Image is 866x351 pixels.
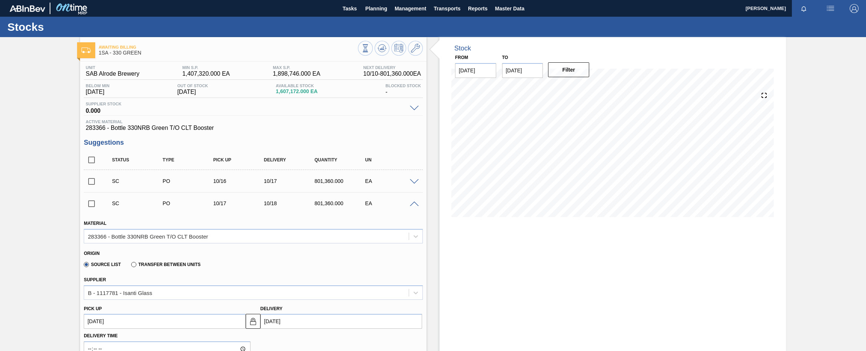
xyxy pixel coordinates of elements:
[454,45,471,52] div: Stock
[177,89,208,95] span: [DATE]
[548,62,589,77] button: Filter
[88,289,152,296] div: B - 1117781 - Isanti Glass
[211,157,269,163] div: Pick up
[84,221,106,226] label: Material
[10,5,45,12] img: TNhmsLtSVTkK8tSr43FrP2fwEKptu5GPRR3wAAAABJRU5ErkJggg==
[276,83,318,88] span: Available Stock
[434,4,461,13] span: Transports
[273,70,320,77] span: 1,898,746.000 EA
[84,331,250,341] label: Delivery Time
[86,106,406,114] span: 0.000
[88,233,208,239] div: 283366 - Bottle 330NRB Green T/O CLT Booster
[211,200,269,206] div: 10/17/2025
[211,178,269,184] div: 10/16/2025
[262,157,319,163] div: Delivery
[313,178,370,184] div: 801,360.000
[385,83,421,88] span: Blocked Stock
[792,3,816,14] button: Notifications
[261,306,283,311] label: Delivery
[110,178,167,184] div: Suggestion Created
[495,4,524,13] span: Master Data
[313,157,370,163] div: Quantity
[86,65,139,70] span: Unit
[262,200,319,206] div: 10/18/2025
[455,55,468,60] label: From
[262,178,319,184] div: 10/17/2025
[84,262,121,267] label: Source List
[84,251,100,256] label: Origin
[84,314,245,329] input: mm/dd/yyyy
[363,200,421,206] div: EA
[84,277,106,282] label: Supplier
[363,70,421,77] span: 10/10 - 801,360.000 EA
[161,157,218,163] div: Type
[261,314,422,329] input: mm/dd/yyyy
[384,83,423,95] div: -
[468,4,488,13] span: Reports
[313,200,370,206] div: 801,360.000
[273,65,320,70] span: MAX S.P.
[502,63,543,78] input: mm/dd/yyyy
[84,139,423,147] h3: Suggestions
[826,4,835,13] img: userActions
[358,41,373,56] button: Stocks Overview
[502,55,508,60] label: to
[177,83,208,88] span: Out Of Stock
[391,41,406,56] button: Schedule Inventory
[850,4,859,13] img: Logout
[86,125,421,131] span: 283366 - Bottle 330NRB Green T/O CLT Booster
[246,314,261,329] button: locked
[86,89,109,95] span: [DATE]
[363,157,421,163] div: UN
[7,23,139,31] h1: Stocks
[86,119,421,124] span: Active Material
[110,157,167,163] div: Status
[455,63,496,78] input: mm/dd/yyyy
[82,47,91,53] img: Ícone
[342,4,358,13] span: Tasks
[408,41,423,56] button: Go to Master Data / General
[110,200,167,206] div: Suggestion Created
[182,70,230,77] span: 1,407,320.000 EA
[363,178,421,184] div: EA
[86,83,109,88] span: Below Min
[365,4,387,13] span: Planning
[375,41,389,56] button: Update Chart
[182,65,230,70] span: MIN S.P.
[86,102,406,106] span: Supplier Stock
[86,70,139,77] span: SAB Alrode Brewery
[99,50,358,56] span: 1SA - 330 GREEN
[161,178,218,184] div: Purchase order
[84,306,102,311] label: Pick up
[161,200,218,206] div: Purchase order
[276,89,318,94] span: 1,607,172.000 EA
[99,45,358,49] span: Awaiting Billing
[363,65,421,70] span: Next Delivery
[249,317,258,326] img: locked
[395,4,427,13] span: Management
[131,262,200,267] label: Transfer between Units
